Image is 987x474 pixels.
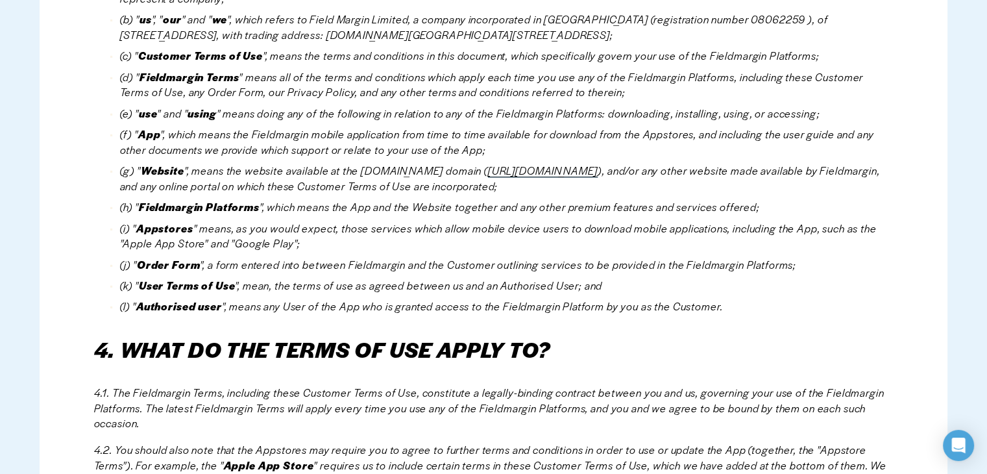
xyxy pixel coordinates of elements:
em: 4.2. You should also note that the Appstores may require you to agree to further terms and condit... [94,442,869,473]
em: Authorised user [136,299,222,314]
em: (l) " [120,299,136,314]
em: (j) " [120,257,137,272]
em: User Terms of Use [139,278,235,293]
em: App [138,127,161,142]
em: ", which means the Fieldmargin mobile application from time to time available for download from t... [120,127,877,157]
em: " means all of the terms and conditions which apply each time you use any of the Fieldmargin Plat... [120,69,866,100]
em: Order Form [137,257,201,272]
em: (g) " [120,163,141,178]
em: using [188,106,216,121]
em: (e) " [120,106,139,121]
em: (c) " [120,48,138,63]
em: Appstores [136,221,193,236]
em: 4. WHAT DO THE TERMS OF USE APPLY TO? [94,334,550,364]
em: we [212,12,227,27]
em: ", means any User of the App who is granted access to the Fieldmargin Platform by you as the Cust... [222,299,723,314]
a: [URL][DOMAIN_NAME] [488,163,598,178]
em: " means doing any of the following in relation to any of the Fieldmargin Platforms: downloading, ... [217,106,820,121]
em: (k) " [120,278,139,293]
em: ", " [152,12,163,27]
div: Open Intercom Messenger [943,430,974,461]
em: (h) " [120,199,139,214]
em: ", a form entered into between Fieldmargin and the Customer outlining services to be provided in ... [200,257,796,272]
em: ", means the website available at the [DOMAIN_NAME] domain ( [184,163,488,178]
em: our [163,12,182,27]
em: ", which means the App and the Website together and any other premium features and services offered; [260,199,760,214]
em: ", mean, the terms of use as agreed between us and an Authorised User; and [235,278,602,293]
em: " means, as you would expect, those services which allow mobile device users to download mobile a... [120,221,879,251]
em: us [140,12,152,27]
em: ), and/or any other website made available by Fieldmargin, and any online portal on which these C... [120,163,883,193]
em: (i) " [120,221,136,236]
em: Website [141,163,184,178]
em: Apple App Store [224,458,314,473]
em: use [139,106,158,121]
em: Customer Terms of Use [138,48,263,63]
em: Fieldmargin Terms [140,69,239,84]
em: ", which refers to Field Margin Limited, a company incorporated in [GEOGRAPHIC_DATA] (registratio... [120,12,830,42]
em: " and " [182,12,212,27]
em: (b) " [120,12,140,27]
em: (d) " [120,69,140,84]
em: " and " [157,106,188,121]
em: Fieldmargin Platforms [139,199,260,214]
em: 4.1. The Fieldmargin Terms, including these Customer Terms of Use, constitute a legally-binding c... [94,385,887,431]
em: (f) " [120,127,138,142]
em: ", means the terms and conditions in this document, which specifically govern your use of the Fie... [263,48,820,63]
